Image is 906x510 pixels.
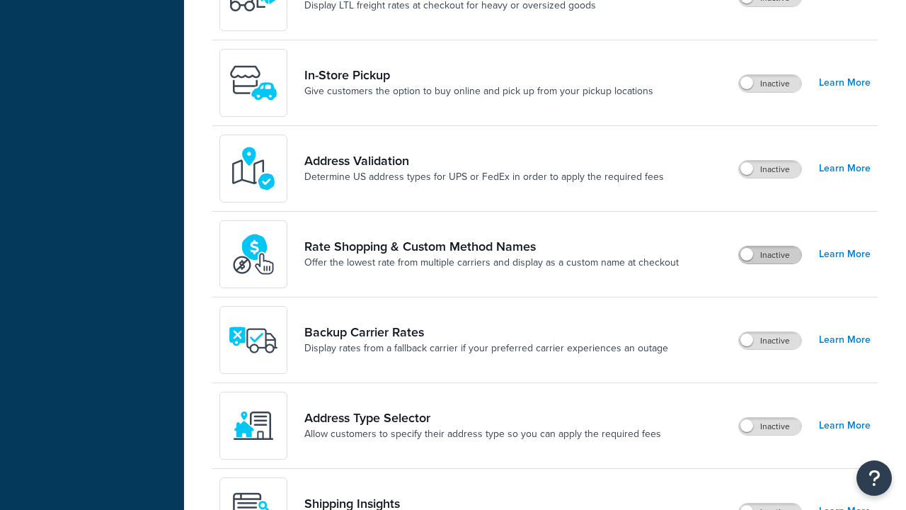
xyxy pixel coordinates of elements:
[819,73,871,93] a: Learn More
[739,332,801,349] label: Inactive
[304,341,668,356] a: Display rates from a fallback carrier if your preferred carrier experiences an outage
[304,239,679,254] a: Rate Shopping & Custom Method Names
[739,246,801,263] label: Inactive
[819,330,871,350] a: Learn More
[229,58,278,108] img: wfgcfpwTIucLEAAAAASUVORK5CYII=
[739,161,801,178] label: Inactive
[304,84,653,98] a: Give customers the option to buy online and pick up from your pickup locations
[304,427,661,441] a: Allow customers to specify their address type so you can apply the required fees
[229,144,278,193] img: kIG8fy0lQAAAABJRU5ErkJggg==
[819,244,871,264] a: Learn More
[304,170,664,184] a: Determine US address types for UPS or FedEx in order to apply the required fees
[856,460,892,496] button: Open Resource Center
[304,153,664,169] a: Address Validation
[229,229,278,279] img: icon-duo-feat-rate-shopping-ecdd8bed.png
[739,418,801,435] label: Inactive
[304,410,661,426] a: Address Type Selector
[819,159,871,178] a: Learn More
[739,75,801,92] label: Inactive
[229,315,278,365] img: icon-duo-feat-backup-carrier-4420b188.png
[304,67,653,83] a: In-Store Pickup
[819,416,871,436] a: Learn More
[304,324,668,340] a: Backup Carrier Rates
[304,256,679,270] a: Offer the lowest rate from multiple carriers and display as a custom name at checkout
[229,401,278,450] img: wNXZ4XiVfOSSwAAAABJRU5ErkJggg==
